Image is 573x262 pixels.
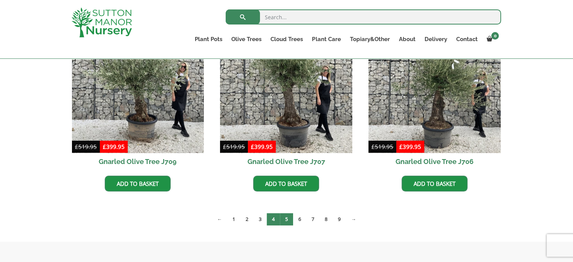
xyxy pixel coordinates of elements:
span: £ [399,143,403,150]
a: Page 3 [254,213,267,225]
a: Sale! Gnarled Olive Tree J707 [220,21,352,170]
a: Add to basket: “Gnarled Olive Tree J706” [402,176,468,192]
span: 0 [491,32,499,40]
img: Gnarled Olive Tree J707 [220,21,352,153]
input: Search... [226,9,501,25]
bdi: 399.95 [103,143,125,150]
a: ← [212,213,227,225]
bdi: 519.95 [75,143,97,150]
h2: Gnarled Olive Tree J706 [368,153,501,170]
a: Sale! Gnarled Olive Tree J709 [72,21,204,170]
img: Gnarled Olive Tree J706 [368,21,501,153]
a: Delivery [420,34,451,44]
span: £ [75,143,78,150]
span: £ [251,143,254,150]
a: Page 7 [306,213,319,225]
h2: Gnarled Olive Tree J707 [220,153,352,170]
a: Plant Care [307,34,345,44]
bdi: 399.95 [251,143,273,150]
a: Plant Pots [190,34,227,44]
a: Add to basket: “Gnarled Olive Tree J709” [105,176,171,192]
h2: Gnarled Olive Tree J709 [72,153,204,170]
a: Page 6 [293,213,306,225]
a: Contact [451,34,482,44]
span: Page 4 [267,213,280,225]
a: Add to basket: “Gnarled Olive Tree J707” [253,176,319,192]
a: Page 1 [227,213,240,225]
bdi: 519.95 [371,143,393,150]
a: Topiary&Other [345,34,394,44]
img: Gnarled Olive Tree J709 [72,21,204,153]
nav: Product Pagination [72,213,501,228]
bdi: 519.95 [223,143,245,150]
a: Cloud Trees [266,34,307,44]
a: About [394,34,420,44]
a: Page 2 [240,213,254,225]
img: logo [72,8,132,37]
span: £ [103,143,106,150]
span: £ [371,143,375,150]
span: £ [223,143,226,150]
a: Sale! Gnarled Olive Tree J706 [368,21,501,170]
a: → [346,213,361,225]
a: 0 [482,34,501,44]
a: Page 9 [333,213,346,225]
a: Page 8 [319,213,333,225]
bdi: 399.95 [399,143,421,150]
a: Olive Trees [227,34,266,44]
a: Page 5 [280,213,293,225]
